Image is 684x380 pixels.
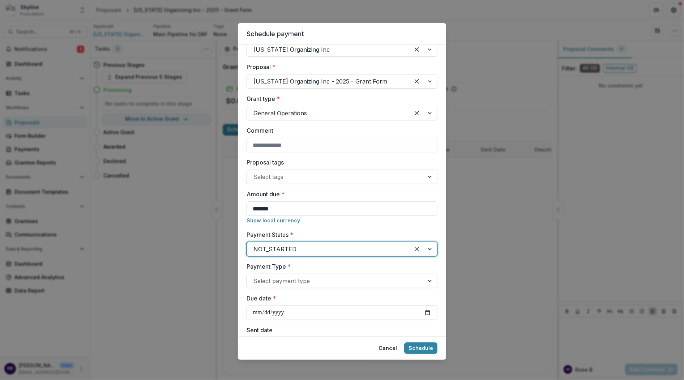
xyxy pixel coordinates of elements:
[247,262,433,271] label: Payment Type
[247,126,433,135] label: Comment
[247,230,433,239] label: Payment Status
[247,63,433,71] label: Proposal
[247,294,433,303] label: Due date
[247,217,300,223] button: Show local currency
[374,342,401,354] button: Cancel
[411,243,423,255] div: Clear selected options
[411,107,423,119] div: Clear selected options
[411,76,423,87] div: Clear selected options
[411,44,423,55] div: Clear selected options
[247,326,433,334] label: Sent date
[404,342,437,354] button: Schedule
[247,94,433,103] label: Grant type
[247,158,433,167] label: Proposal tags
[238,23,446,45] header: Schedule payment
[247,190,433,198] label: Amount due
